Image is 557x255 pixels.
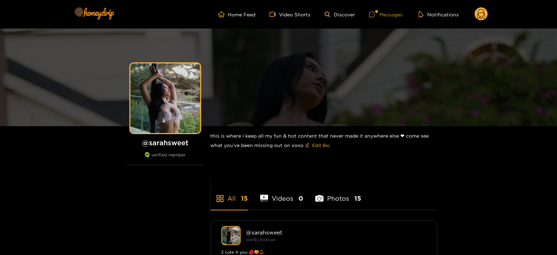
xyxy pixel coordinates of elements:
div: this is where i keep all my fun & hot content that never made it anywhere else ❤︎︎ come see what ... [211,126,437,156]
a: Home Feed [218,11,256,17]
small: [DATE] 20:00 pm [246,238,276,242]
span: Edit Bio [313,142,330,149]
li: Photos [315,178,361,210]
img: sarahsweet [221,226,241,245]
a: Discover [325,11,355,17]
div: Messages [369,10,402,18]
button: Notifications [416,11,461,18]
span: edit [305,143,310,148]
button: editEdit Bio [304,140,331,151]
div: verified member [127,152,204,165]
span: video-camera [270,11,279,17]
span: 0 [299,194,303,203]
li: All [211,178,248,210]
span: 15 [241,194,248,203]
span: appstore [216,194,224,203]
li: Videos [260,178,303,210]
div: @ sarahsweet [246,229,427,235]
span: home [218,11,228,17]
span: 15 [354,194,361,203]
h1: @ sarahsweet [127,138,204,147]
a: Video Shorts [270,11,311,17]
